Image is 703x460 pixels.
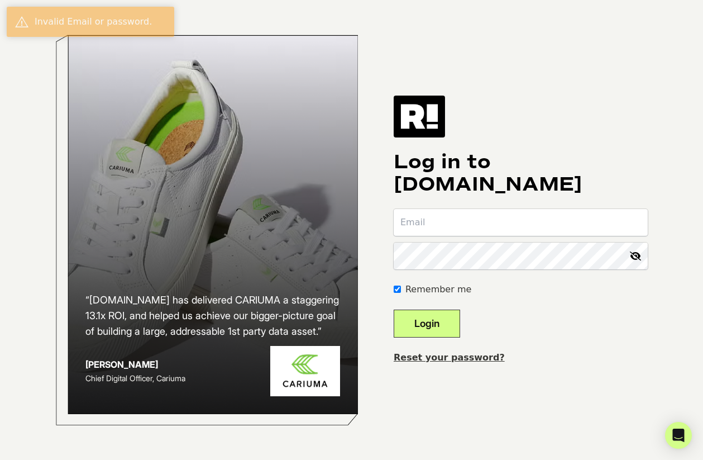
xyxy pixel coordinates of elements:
[394,352,505,363] a: Reset your password?
[665,422,692,449] div: Open Intercom Messenger
[85,373,185,383] span: Chief Digital Officer, Cariuma
[394,209,648,236] input: Email
[394,310,460,338] button: Login
[394,96,445,137] img: Retention.com
[85,359,158,370] strong: [PERSON_NAME]
[394,151,648,196] h1: Log in to [DOMAIN_NAME]
[405,283,471,296] label: Remember me
[85,292,340,339] h2: “[DOMAIN_NAME] has delivered CARIUMA a staggering 13.1x ROI, and helped us achieve our bigger-pic...
[35,15,166,29] div: Invalid Email or password.
[270,346,340,397] img: Cariuma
